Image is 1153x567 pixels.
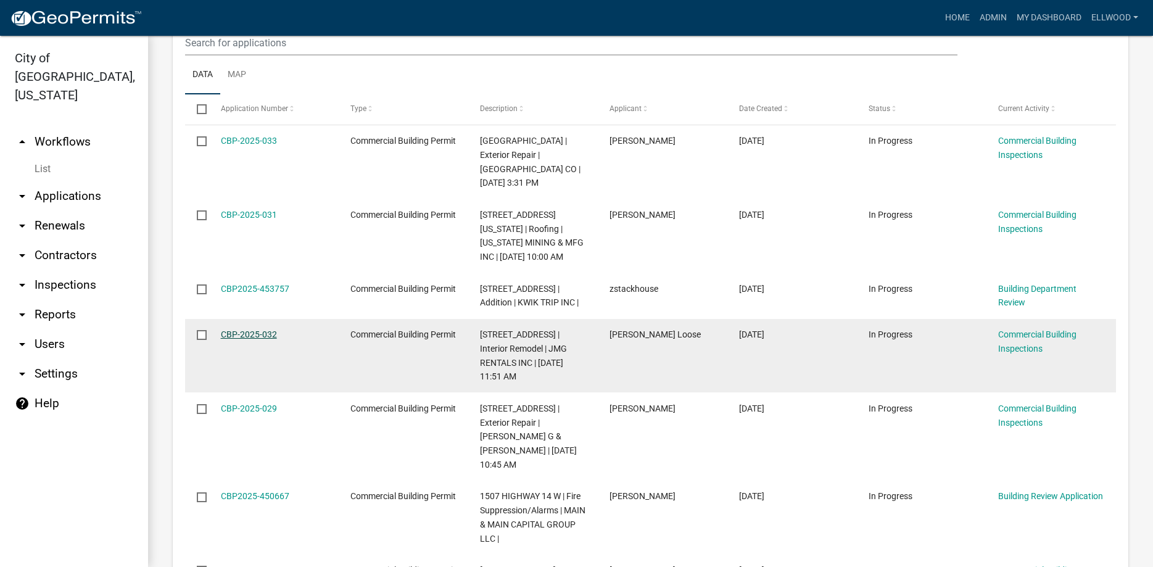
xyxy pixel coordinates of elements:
span: Doug [610,136,676,146]
span: 07/16/2025 [739,491,764,501]
span: Commercial Building Permit [350,210,456,220]
a: CBP-2025-031 [221,210,277,220]
span: Danny Boyle [610,210,676,220]
a: Commercial Building Inspections [998,329,1077,354]
span: Commercial Building Permit [350,404,456,413]
datatable-header-cell: Current Activity [986,94,1116,124]
span: Commercial Building Permit [350,491,456,501]
datatable-header-cell: Description [468,94,598,124]
a: Data [185,56,220,95]
a: Building Department Review [998,284,1077,308]
i: arrow_drop_down [15,189,30,204]
a: CBP-2025-032 [221,329,277,339]
a: CBP2025-453757 [221,284,289,294]
a: Admin [975,6,1012,30]
datatable-header-cell: Application Number [209,94,338,124]
i: arrow_drop_down [15,248,30,263]
span: In Progress [869,210,912,220]
span: Date Created [739,104,782,113]
a: My Dashboard [1012,6,1086,30]
span: 1601 BROADWAY ST N | Addition | KWIK TRIP INC | [480,284,579,308]
i: arrow_drop_up [15,135,30,149]
span: In Progress [869,284,912,294]
a: Ellwood [1086,6,1143,30]
span: Commercial Building Permit [350,329,456,339]
a: Commercial Building Inspections [998,404,1077,428]
span: In Progress [869,404,912,413]
span: Applicant [610,104,642,113]
span: Kristi Andersen Loose [610,329,701,339]
i: arrow_drop_down [15,366,30,381]
span: Jennifer Prestwich [610,491,676,501]
span: 410 1ST ST S | Exterior Repair | RANDALL G & BARBARA J POEHLER | 07/22/2025 10:45 AM [480,404,577,470]
span: 07/23/2025 [739,284,764,294]
span: 1700 MINNESOTA ST N | Roofing | MINNESOTA MINING & MFG INC | 08/05/2025 10:00 AM [480,210,584,262]
i: arrow_drop_down [15,307,30,322]
datatable-header-cell: Date Created [727,94,857,124]
input: Search for applications [185,30,957,56]
a: Commercial Building Inspections [998,136,1077,160]
span: 1507 HIGHWAY 14 W | Fire Suppression/Alarms | MAIN & MAIN CAPITAL GROUP LLC | [480,491,585,543]
a: CBP-2025-029 [221,404,277,413]
span: 1 STATE ST N | Exterior Repair | STATE STREET THEATER CO | 08/05/2025 3:31 PM [480,136,581,188]
span: In Progress [869,136,912,146]
span: Commercial Building Permit [350,136,456,146]
span: Type [350,104,366,113]
span: In Progress [869,329,912,339]
a: CBP-2025-033 [221,136,277,146]
span: Description [480,104,518,113]
datatable-header-cell: Select [185,94,209,124]
datatable-header-cell: Status [857,94,986,124]
i: arrow_drop_down [15,337,30,352]
i: arrow_drop_down [15,218,30,233]
span: 08/04/2025 [739,136,764,146]
span: Current Activity [998,104,1049,113]
i: help [15,396,30,411]
span: Status [869,104,890,113]
span: Randy Poehler [610,404,676,413]
span: Application Number [221,104,288,113]
a: CBP2025-450667 [221,491,289,501]
a: Home [940,6,975,30]
span: 07/22/2025 [739,329,764,339]
span: 120 3RD ST N | Interior Remodel | JMG RENTALS INC | 08/05/2025 11:51 AM [480,329,567,381]
span: In Progress [869,491,912,501]
datatable-header-cell: Applicant [598,94,727,124]
a: Commercial Building Inspections [998,210,1077,234]
span: zstackhouse [610,284,658,294]
span: Commercial Building Permit [350,284,456,294]
a: Map [220,56,254,95]
a: Building Review Application [998,491,1103,501]
i: arrow_drop_down [15,278,30,292]
span: 07/31/2025 [739,210,764,220]
span: 07/22/2025 [739,404,764,413]
datatable-header-cell: Type [338,94,468,124]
